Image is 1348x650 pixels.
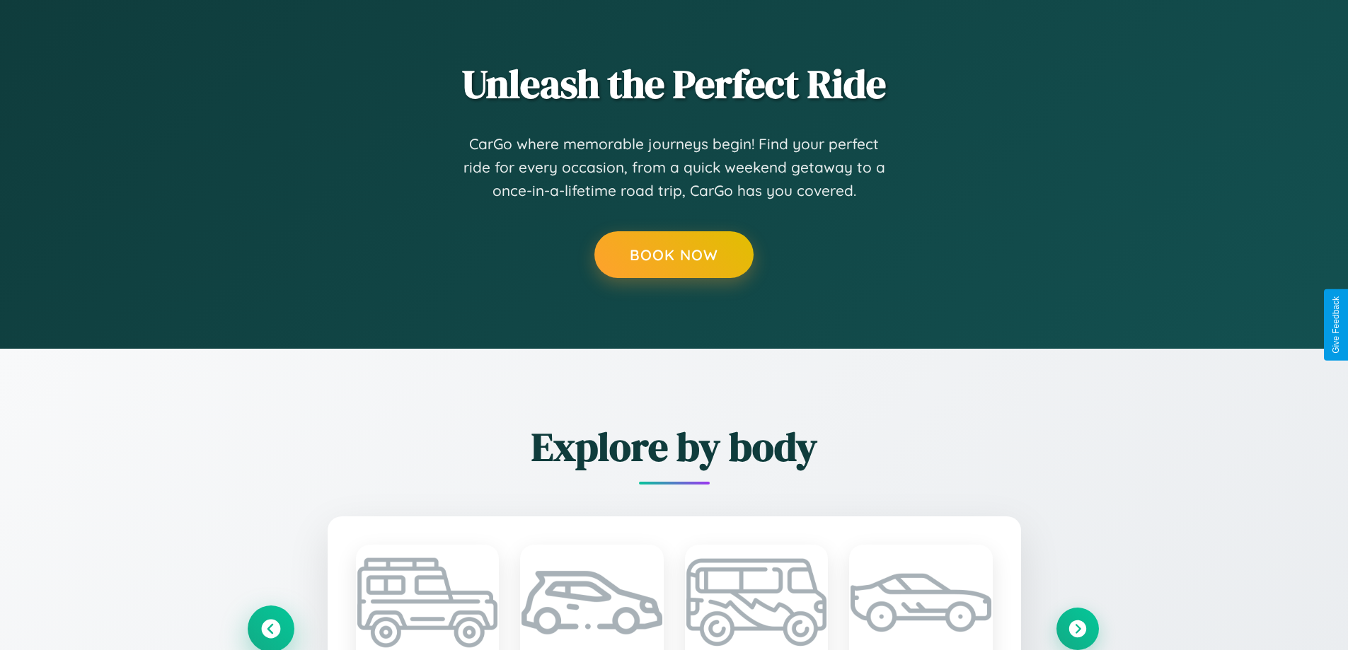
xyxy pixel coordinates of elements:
p: CarGo where memorable journeys begin! Find your perfect ride for every occasion, from a quick wee... [462,132,887,203]
h2: Unleash the Perfect Ride [250,57,1099,111]
div: Give Feedback [1331,296,1341,354]
button: Book Now [594,231,754,278]
h2: Explore by body [250,419,1099,474]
